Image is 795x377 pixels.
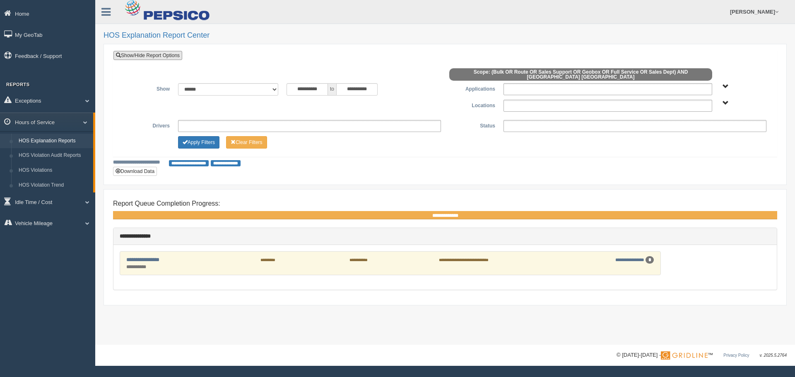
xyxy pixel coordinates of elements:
[661,351,708,360] img: Gridline
[178,136,219,149] button: Change Filter Options
[120,120,174,130] label: Drivers
[445,83,499,93] label: Applications
[445,120,499,130] label: Status
[120,83,174,93] label: Show
[15,134,93,149] a: HOS Explanation Reports
[760,353,787,358] span: v. 2025.5.2764
[15,163,93,178] a: HOS Violations
[328,83,336,96] span: to
[15,178,93,193] a: HOS Violation Trend
[449,68,712,81] span: Scope: (Bulk OR Route OR Sales Support OR Geobox OR Full Service OR Sales Dept) AND [GEOGRAPHIC_D...
[113,51,182,60] a: Show/Hide Report Options
[445,100,499,110] label: Locations
[113,200,777,207] h4: Report Queue Completion Progress:
[617,351,787,360] div: © [DATE]-[DATE] - ™
[113,167,157,176] button: Download Data
[226,136,267,149] button: Change Filter Options
[723,353,749,358] a: Privacy Policy
[104,31,787,40] h2: HOS Explanation Report Center
[15,148,93,163] a: HOS Violation Audit Reports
